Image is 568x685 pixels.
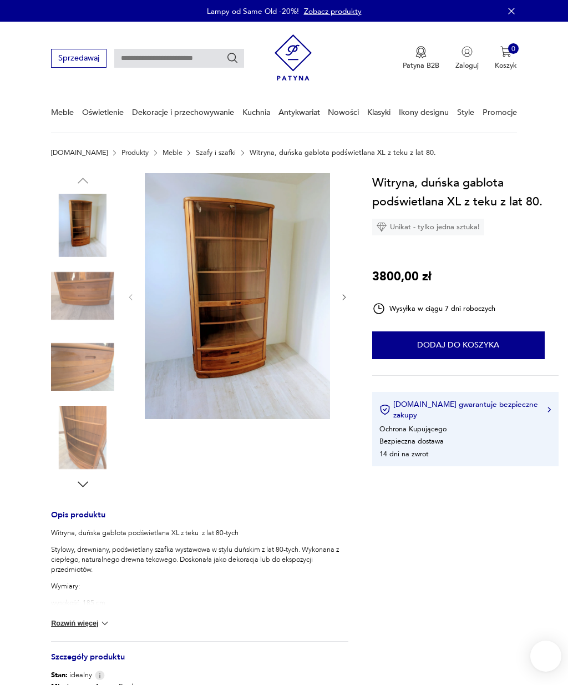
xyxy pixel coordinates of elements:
a: Szafy i szafki [196,149,236,157]
a: Meble [163,149,182,157]
p: Patyna B2B [403,61,439,70]
p: Wymiary: [51,581,348,591]
button: Zaloguj [455,46,479,70]
img: Zdjęcie produktu Witryna, duńska gablota podświetlana XL z teku z lat 80. [145,173,330,420]
h1: Witryna, duńska gablota podświetlana XL z teku z lat 80. [372,173,559,211]
a: Meble [51,93,74,132]
button: Sprzedawaj [51,49,106,67]
b: Stan: [51,670,68,680]
li: 14 dni na zwrot [379,449,428,459]
img: Zdjęcie produktu Witryna, duńska gablota podświetlana XL z teku z lat 80. [51,194,114,257]
iframe: Smartsupp widget button [530,641,561,672]
li: Ochrona Kupującego [379,424,447,434]
a: Klasyki [367,93,390,132]
img: Zdjęcie produktu Witryna, duńska gablota podświetlana XL z teku z lat 80. [51,406,114,469]
button: Szukaj [226,52,239,64]
p: Stylowy, drewniany, podświetlany szafka wystawowa w stylu duńskim z lat 80-tych. Wykonana z ciepł... [51,545,348,575]
img: Ikona certyfikatu [379,404,390,415]
img: Ikona medalu [415,46,427,58]
img: Ikona strzałki w prawo [547,407,551,412]
button: Rozwiń więcej [51,618,110,629]
img: Ikona koszyka [500,46,511,57]
a: Sprzedawaj [51,56,106,62]
div: Wysyłka w ciągu 7 dni roboczych [372,302,495,315]
a: Produkty [121,149,149,157]
h3: Opis produktu [51,512,348,528]
img: Ikona diamentu [377,222,387,232]
p: Witryna, duńska gablota podświetlana XL z teku z lat 80-tych [51,528,348,538]
img: Zdjęcie produktu Witryna, duńska gablota podświetlana XL z teku z lat 80. [51,264,114,328]
li: Bezpieczna dostawa [379,436,444,446]
a: Antykwariat [278,93,320,132]
h3: Szczegóły produktu [51,654,348,671]
img: Ikonka użytkownika [461,46,473,57]
a: Oświetlenie [82,93,124,132]
div: 0 [508,43,519,54]
img: Patyna - sklep z meblami i dekoracjami vintage [275,31,312,84]
button: 0Koszyk [495,46,517,70]
a: Nowości [328,93,359,132]
span: idealny [51,670,92,680]
button: Patyna B2B [403,46,439,70]
a: Style [457,93,474,132]
a: [DOMAIN_NAME] [51,149,108,157]
p: 3800,00 zł [372,267,432,286]
a: Kuchnia [242,93,270,132]
p: wysokość: 185 cm szerokość: 88 cm głębokość: 40 cm [51,598,348,628]
p: Koszyk [495,61,517,70]
a: Dekoracje i przechowywanie [132,93,234,132]
a: Promocje [483,93,517,132]
p: Witryna, duńska gablota podświetlana XL z teku z lat 80. [250,149,436,157]
a: Ikona medaluPatyna B2B [403,46,439,70]
img: Zdjęcie produktu Witryna, duńska gablota podświetlana XL z teku z lat 80. [51,335,114,399]
div: Unikat - tylko jedna sztuka! [372,219,484,235]
img: Info icon [95,671,105,680]
p: Zaloguj [455,61,479,70]
button: [DOMAIN_NAME] gwarantuje bezpieczne zakupy [379,399,551,420]
a: Zobacz produkty [304,6,362,17]
a: Ikony designu [399,93,449,132]
p: Lampy od Same Old -20%! [207,6,299,17]
button: Dodaj do koszyka [372,331,545,359]
img: chevron down [99,618,110,629]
